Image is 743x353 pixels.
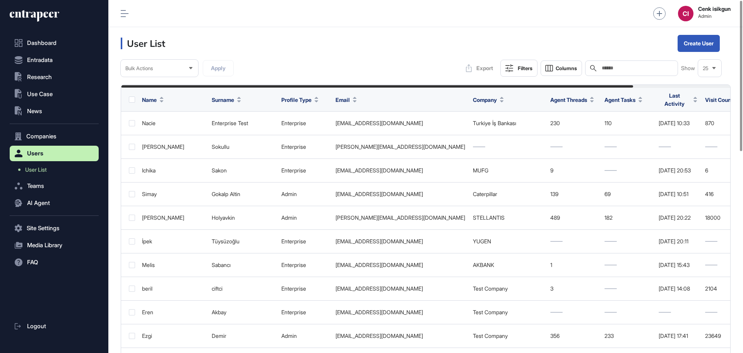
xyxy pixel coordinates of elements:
[473,120,516,126] a: Turkiye İş Bankası
[10,220,99,236] button: Site Settings
[336,286,465,292] div: [EMAIL_ADDRESS][DOMAIN_NAME]
[604,96,635,104] span: Agent Tasks
[10,129,99,144] button: Companies
[10,35,99,51] a: Dashboard
[27,183,44,189] span: Teams
[281,333,328,339] div: admin
[27,40,56,46] span: Dashboard
[659,215,697,221] div: [DATE] 20:22
[10,238,99,253] button: Media Library
[473,214,505,221] a: STELLANTIS
[212,167,274,174] div: Sakon
[473,96,504,104] button: Company
[27,57,53,63] span: Entradata
[462,60,497,76] button: Export
[212,96,241,104] button: Surname
[212,96,234,104] span: Surname
[336,238,465,245] div: [EMAIL_ADDRESS][DOMAIN_NAME]
[27,225,60,231] span: Site Settings
[698,6,731,12] strong: Cenk isikgun
[281,167,328,174] div: enterprise
[550,262,597,268] div: 1
[336,262,465,268] div: [EMAIL_ADDRESS][DOMAIN_NAME]
[281,286,328,292] div: enterprise
[10,255,99,270] button: FAQ
[212,286,274,292] div: ciftci
[212,262,274,268] div: Sabancı
[336,215,465,221] div: [PERSON_NAME][EMAIL_ADDRESS][DOMAIN_NAME]
[681,65,695,71] span: Show
[336,144,465,150] div: [PERSON_NAME][EMAIL_ADDRESS][DOMAIN_NAME]
[550,167,597,174] div: 9
[27,108,42,114] span: News
[473,332,508,339] a: Test Company
[281,309,328,315] div: enterprise
[336,167,465,174] div: [EMAIL_ADDRESS][DOMAIN_NAME]
[212,238,274,245] div: Tüysüzoğlu
[142,191,204,197] div: Simay
[473,285,508,292] a: Test Company
[550,96,594,104] button: Agent Threads
[659,286,697,292] div: [DATE] 14:08
[659,333,697,339] div: [DATE] 17:41
[27,323,46,329] span: Logout
[281,262,328,268] div: enterprise
[550,333,597,339] div: 356
[10,178,99,194] button: Teams
[473,262,494,268] a: AKBANK
[212,144,274,150] div: Sokullu
[27,150,43,157] span: Users
[705,96,740,104] button: Visit Count
[27,74,52,80] span: Research
[281,96,318,104] button: Profile Type
[142,215,204,221] div: [PERSON_NAME]
[550,96,587,104] span: Agent Threads
[27,242,62,248] span: Media Library
[14,163,99,177] a: User List
[473,238,491,245] a: YUGEN
[142,309,204,315] div: Eren
[550,120,597,126] div: 230
[281,120,328,126] div: enterprise
[125,65,153,71] span: Bulk Actions
[604,96,642,104] button: Agent Tasks
[281,238,328,245] div: enterprise
[336,333,465,339] div: [EMAIL_ADDRESS][DOMAIN_NAME]
[142,144,204,150] div: [PERSON_NAME]
[27,200,50,206] span: AI Agent
[556,65,577,71] span: Columns
[659,167,697,174] div: [DATE] 20:53
[10,319,99,334] a: Logout
[121,38,165,49] h3: User List
[336,191,465,197] div: [EMAIL_ADDRESS][DOMAIN_NAME]
[10,103,99,119] button: News
[281,96,312,104] span: Profile Type
[10,86,99,102] button: Use Case
[142,96,164,104] button: Name
[26,133,56,139] span: Companies
[281,191,328,197] div: admin
[212,191,274,197] div: Gokalp Altin
[604,215,651,221] div: 182
[27,91,53,97] span: Use Case
[212,215,274,221] div: Holyavkin
[604,191,651,197] div: 69
[142,238,204,245] div: İpek
[473,191,497,197] a: Caterpillar
[541,60,582,76] button: Columns
[336,120,465,126] div: [EMAIL_ADDRESS][DOMAIN_NAME]
[10,195,99,211] button: AI Agent
[10,146,99,161] button: Users
[550,286,597,292] div: 3
[678,6,693,21] div: Ci
[604,120,651,126] div: 110
[473,309,508,315] a: Test Company
[212,333,274,339] div: Demir
[27,259,38,265] span: FAQ
[10,69,99,85] button: Research
[142,333,204,339] div: Ezgi
[142,286,204,292] div: beril
[659,120,697,126] div: [DATE] 10:33
[659,91,697,108] button: Last Activity
[10,52,99,68] button: Entradata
